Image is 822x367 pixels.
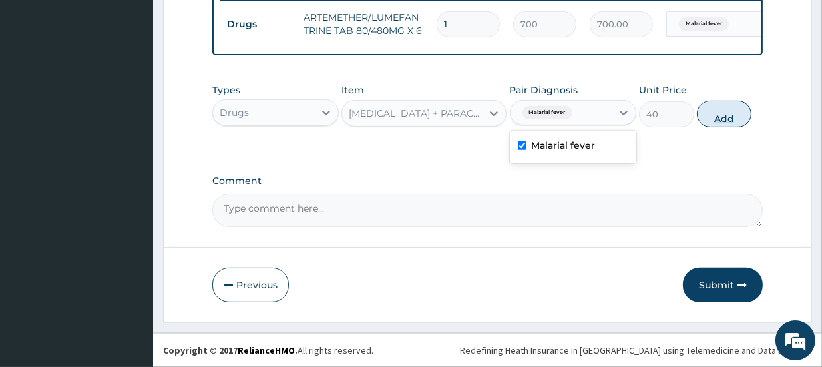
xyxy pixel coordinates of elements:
[220,12,297,37] td: Drugs
[522,106,572,119] span: Malarial fever
[341,83,364,97] label: Item
[532,139,596,152] label: Malarial fever
[297,4,430,44] td: ARTEMETHER/LUMEFANTRINE TAB 80/480MG X 6
[7,234,254,280] textarea: Type your message and hit 'Enter'
[349,107,483,120] div: [MEDICAL_DATA] + PARACETAMOL50/500MG (DICNAC)
[679,17,729,31] span: Malarial fever
[69,75,224,92] div: Chat with us now
[460,344,812,357] div: Redefining Heath Insurance in [GEOGRAPHIC_DATA] using Telemedicine and Data Science!
[218,7,250,39] div: Minimize live chat window
[77,103,184,237] span: We're online!
[212,268,289,302] button: Previous
[238,344,295,356] a: RelianceHMO
[25,67,54,100] img: d_794563401_company_1708531726252_794563401
[639,83,687,97] label: Unit Price
[163,344,298,356] strong: Copyright © 2017 .
[212,85,240,96] label: Types
[697,101,752,127] button: Add
[220,106,249,119] div: Drugs
[212,175,763,186] label: Comment
[510,83,578,97] label: Pair Diagnosis
[683,268,763,302] button: Submit
[153,333,822,367] footer: All rights reserved.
